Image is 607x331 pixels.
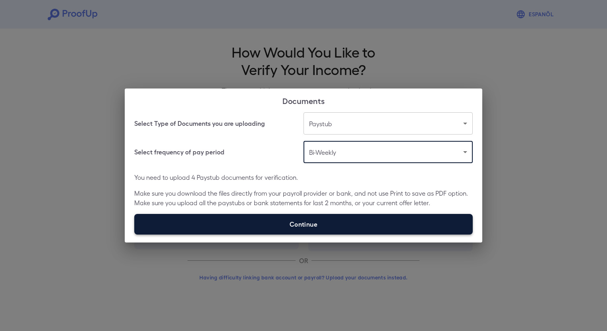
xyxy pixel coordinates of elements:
[134,214,473,235] label: Continue
[125,89,482,112] h2: Documents
[134,147,224,157] h6: Select frequency of pay period
[134,189,473,208] p: Make sure you download the files directly from your payroll provider or bank, and not use Print t...
[134,119,265,128] h6: Select Type of Documents you are uploading
[134,173,473,182] p: You need to upload 4 Paystub documents for verification.
[303,141,473,163] div: Bi-Weekly
[303,112,473,135] div: Paystub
